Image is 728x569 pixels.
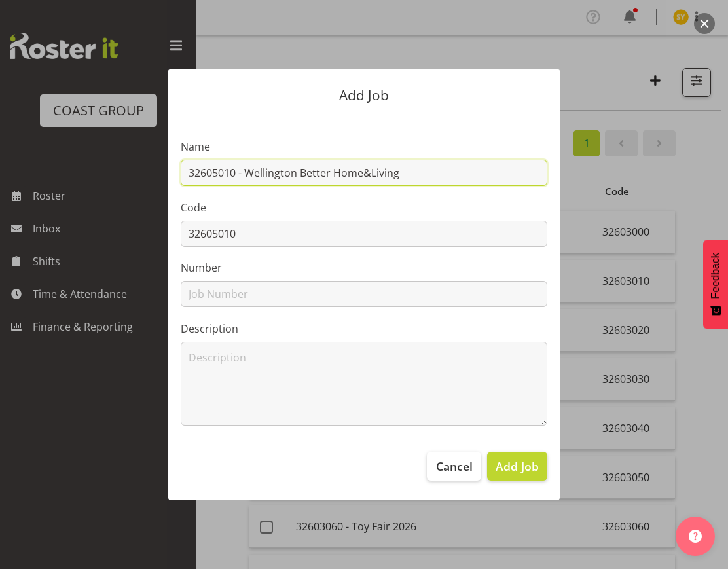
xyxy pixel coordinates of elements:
img: help-xxl-2.png [689,530,702,543]
p: Add Job [181,88,547,102]
button: Cancel [427,452,481,481]
label: Name [181,139,547,155]
label: Number [181,260,547,276]
span: Feedback [710,253,721,299]
label: Code [181,200,547,215]
span: Add Job [496,458,539,475]
input: Job Name [181,160,547,186]
button: Add Job [487,452,547,481]
label: Description [181,321,547,337]
button: Feedback - Show survey [703,240,728,329]
span: Cancel [436,458,473,475]
input: Job Code [181,221,547,247]
input: Job Number [181,281,547,307]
